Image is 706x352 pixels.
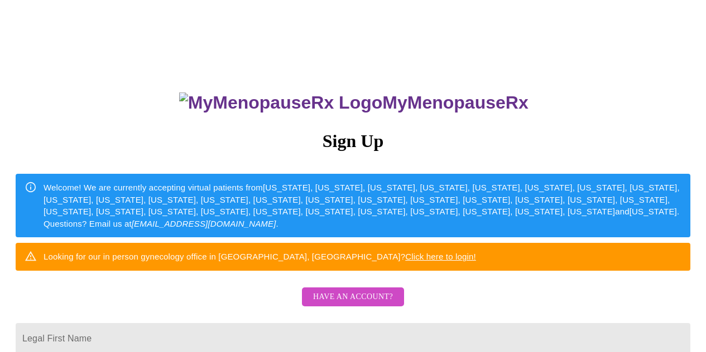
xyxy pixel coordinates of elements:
em: [EMAIL_ADDRESS][DOMAIN_NAME] [132,219,276,228]
span: Have an account? [313,290,393,304]
h3: MyMenopauseRx [17,92,691,113]
div: Welcome! We are currently accepting virtual patients from [US_STATE], [US_STATE], [US_STATE], [US... [44,177,681,234]
a: Click here to login! [405,252,476,261]
div: Looking for our in person gynecology office in [GEOGRAPHIC_DATA], [GEOGRAPHIC_DATA]? [44,246,476,267]
a: Have an account? [299,300,407,309]
h3: Sign Up [16,131,690,151]
button: Have an account? [302,287,404,307]
img: MyMenopauseRx Logo [179,92,382,113]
